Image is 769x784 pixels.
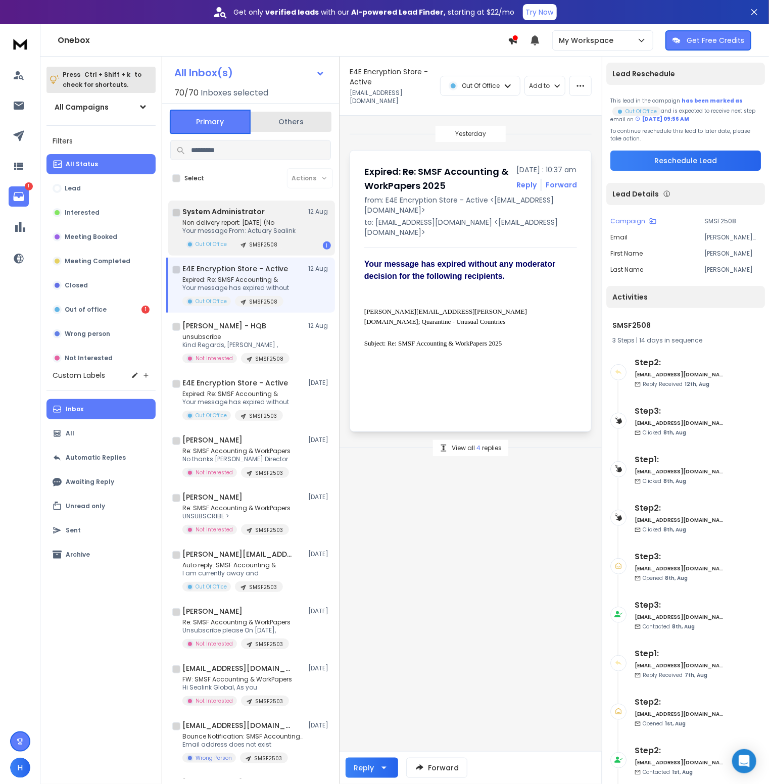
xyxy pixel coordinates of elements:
[182,512,291,520] p: UNSUBSCRIBE >
[635,662,723,669] h6: [EMAIL_ADDRESS][DOMAIN_NAME]
[182,618,291,626] p: Re: SMSF Accounting & WorkPapers
[406,758,467,778] button: Forward
[196,298,227,305] p: Out Of Office
[46,134,156,148] h3: Filters
[255,698,283,705] p: SMSF2503
[610,217,645,225] p: Campaign
[182,227,296,235] p: Your message From: Actuary Sealink
[643,574,688,582] p: Opened
[672,768,693,776] span: 1st, Aug
[526,7,554,17] p: Try Now
[46,496,156,516] button: Unread only
[635,565,723,572] h6: [EMAIL_ADDRESS][DOMAIN_NAME]
[182,569,283,577] p: I am currently away and
[704,266,761,274] p: [PERSON_NAME]
[249,412,277,420] p: SMSF2503
[182,455,291,463] p: No thanks [PERSON_NAME] Director
[364,165,510,193] h1: Expired: Re: SMSF Accounting & WorkPapers 2025
[46,423,156,444] button: All
[346,758,398,778] button: Reply
[65,281,88,289] p: Closed
[308,493,331,501] p: [DATE]
[682,97,743,105] span: has been marked as
[196,754,232,762] p: Wrong Person
[610,233,628,241] p: Email
[53,370,105,380] h3: Custom Labels
[46,300,156,320] button: Out of office1
[46,203,156,223] button: Interested
[66,551,90,559] p: Archive
[559,35,617,45] p: My Workspace
[196,640,233,648] p: Not Interested
[663,477,686,485] span: 8th, Aug
[308,607,331,615] p: [DATE]
[704,217,761,225] p: SMSF2508
[635,696,723,708] h6: Step 2 :
[65,330,110,338] p: Wrong person
[174,68,233,78] h1: All Inbox(s)
[182,390,289,398] p: Expired: Re: SMSF Accounting &
[308,208,331,216] p: 12 Aug
[529,82,550,90] p: Add to
[308,436,331,444] p: [DATE]
[639,336,702,345] span: 14 days in sequence
[462,82,500,90] p: Out Of Office
[66,478,114,486] p: Awaiting Reply
[182,284,289,292] p: Your message has expired without
[610,266,643,274] p: Last Name
[10,34,30,53] img: logo
[635,468,723,475] h6: [EMAIL_ADDRESS][DOMAIN_NAME]
[516,180,537,190] button: Reply
[364,217,577,237] p: to: [EMAIL_ADDRESS][DOMAIN_NAME] <[EMAIL_ADDRESS][DOMAIN_NAME]>
[66,405,83,413] p: Inbox
[255,526,283,534] p: SMSF2503
[196,412,227,419] p: Out Of Office
[196,526,233,533] p: Not Interested
[46,251,156,271] button: Meeting Completed
[612,336,759,345] div: |
[46,154,156,174] button: All Status
[141,306,150,314] div: 1
[354,763,374,773] div: Reply
[182,732,304,741] p: Bounce Notification: SMSF Accounting &
[201,87,268,99] h3: Inboxes selected
[610,151,761,171] button: Reschedule Lead
[46,448,156,468] button: Automatic Replies
[46,348,156,368] button: Not Interested
[643,526,686,533] p: Clicked
[83,69,132,80] span: Ctrl + Shift + k
[10,758,30,778] button: H
[182,504,291,512] p: Re: SMSF Accounting & WorkPapers
[46,545,156,565] button: Archive
[65,354,113,362] p: Not Interested
[66,429,74,437] p: All
[350,89,434,105] p: [EMAIL_ADDRESS][DOMAIN_NAME]
[182,435,243,445] h1: [PERSON_NAME]
[643,671,707,679] p: Reply Received
[46,97,156,117] button: All Campaigns
[196,583,227,591] p: Out Of Office
[635,551,723,563] h6: Step 3 :
[182,683,292,692] p: Hi Sealink Global, As you
[170,110,251,134] button: Primary
[364,260,558,280] font: Your message has expired without any moderator decision for the following recipients.
[46,472,156,492] button: Awaiting Reply
[65,233,117,241] p: Meeting Booked
[663,526,686,533] span: 8th, Aug
[635,419,723,427] h6: [EMAIL_ADDRESS][DOMAIN_NAME]
[665,574,688,582] span: 8th, Aug
[182,720,294,730] h1: [EMAIL_ADDRESS][DOMAIN_NAME]
[182,378,288,388] h1: E4E Encryption Store - Active
[46,275,156,296] button: Closed
[635,115,689,123] div: [DATE] 09:56 AM
[612,336,635,345] span: 3 Steps
[610,127,761,142] p: To continue reschedule this lead to later date, please take action.
[635,613,723,621] h6: [EMAIL_ADDRESS][DOMAIN_NAME]
[635,405,723,417] h6: Step 3 :
[66,502,105,510] p: Unread only
[308,664,331,672] p: [DATE]
[182,492,243,502] h1: [PERSON_NAME]
[254,755,282,762] p: SMSF2503
[9,186,29,207] a: 1
[255,355,283,363] p: SMSF2508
